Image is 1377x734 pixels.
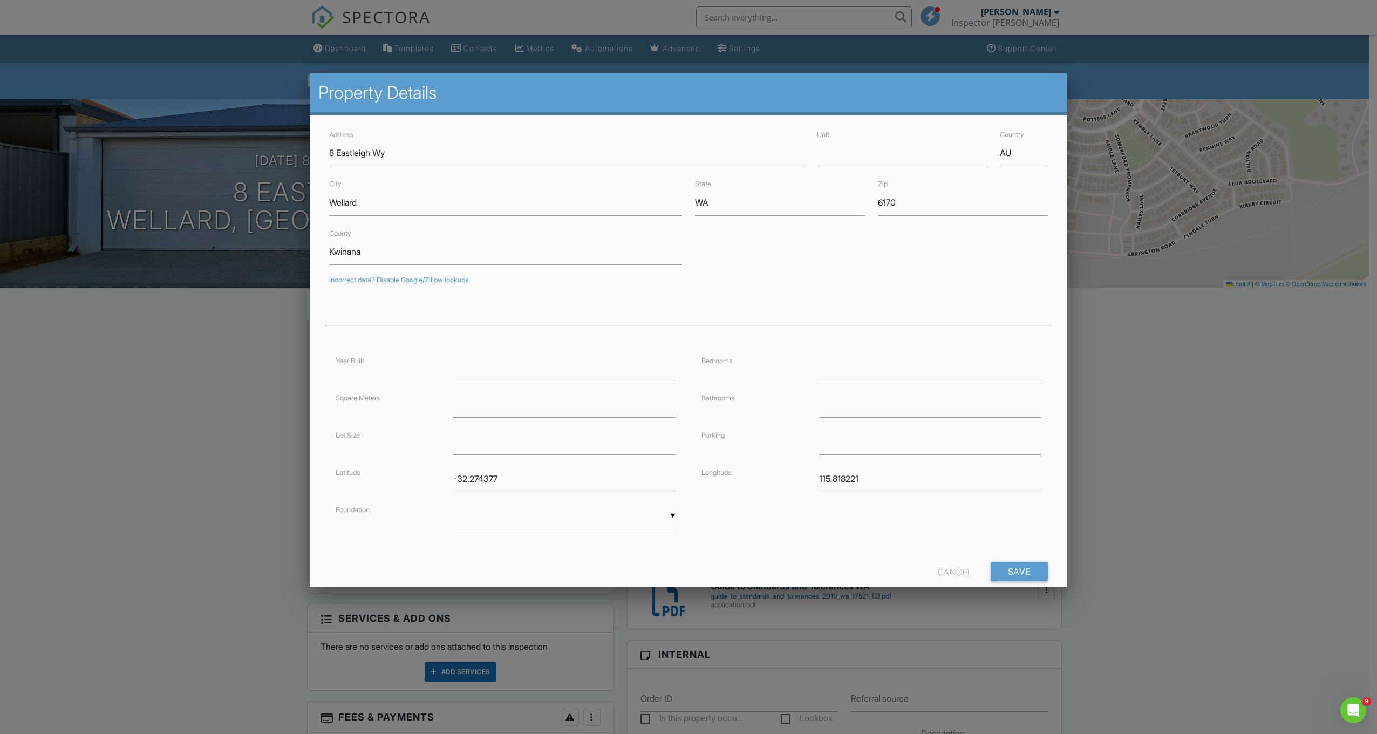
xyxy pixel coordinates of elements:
div: Cancel [938,562,972,581]
h2: Property Details [318,82,1059,104]
label: Longitude [701,468,732,477]
iframe: Intercom live chat [1340,697,1366,723]
label: City [329,180,342,188]
label: State [695,180,711,188]
label: Parking [701,431,725,439]
label: Lot Size [336,431,360,439]
label: Bedrooms [701,357,732,365]
label: Address [329,131,353,139]
label: Foundation [336,506,370,514]
label: Zip [878,180,888,188]
label: Unit [817,131,829,139]
input: Save [991,562,1048,581]
div: Incorrect data? Disable Google/Zillow lookups. [329,276,1048,284]
label: Square Meters [336,394,380,402]
label: Country [1000,131,1024,139]
label: Year Built [336,357,364,365]
label: Bathrooms [701,394,734,402]
label: County [329,229,351,237]
span: 9 [1362,697,1371,706]
label: Latitude [336,468,360,477]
